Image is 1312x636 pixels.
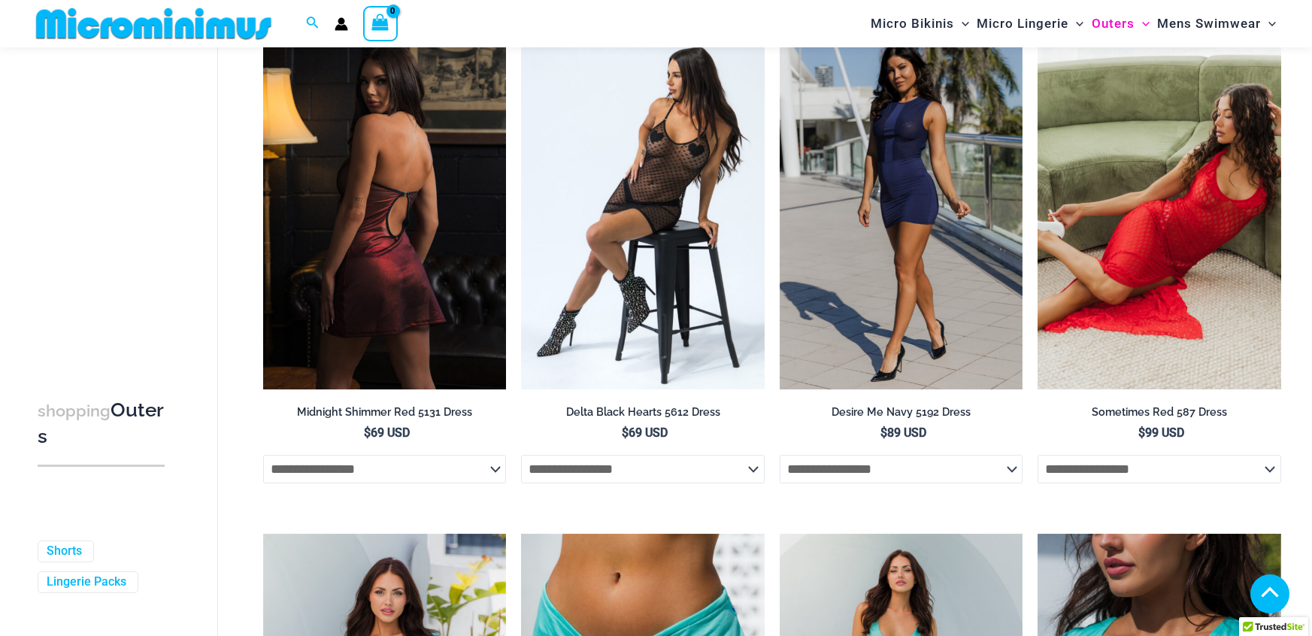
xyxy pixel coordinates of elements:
a: Desire Me Navy 5192 Dress 11Desire Me Navy 5192 Dress 09Desire Me Navy 5192 Dress 09 [780,25,1023,389]
img: Desire Me Navy 5192 Dress 11 [780,25,1023,389]
a: OutersMenu ToggleMenu Toggle [1088,5,1153,43]
bdi: 89 USD [880,426,926,440]
span: Menu Toggle [1261,5,1276,43]
bdi: 69 USD [622,426,668,440]
a: Shorts [47,544,82,559]
a: Delta Black Hearts 5612 Dress 05Delta Black Hearts 5612 Dress 04Delta Black Hearts 5612 Dress 04 [521,25,765,389]
a: Sometimes Red 587 Dress [1038,405,1281,425]
span: $ [880,426,887,440]
h3: Outers [38,398,165,450]
a: Sometimes Red 587 Dress 10Sometimes Red 587 Dress 09Sometimes Red 587 Dress 09 [1038,25,1281,389]
a: Midnight Shimmer Red 5131 Dress 03v3Midnight Shimmer Red 5131 Dress 05Midnight Shimmer Red 5131 D... [263,25,507,389]
a: Lingerie Packs [47,574,126,590]
h2: Desire Me Navy 5192 Dress [780,405,1023,419]
h2: Sometimes Red 587 Dress [1038,405,1281,419]
span: shopping [38,401,111,420]
bdi: 69 USD [364,426,410,440]
nav: Site Navigation [865,2,1282,45]
span: Menu Toggle [954,5,969,43]
span: Micro Lingerie [977,5,1068,43]
span: Outers [1092,5,1135,43]
a: Account icon link [335,17,348,31]
a: Micro LingerieMenu ToggleMenu Toggle [973,5,1087,43]
span: $ [364,426,371,440]
h2: Midnight Shimmer Red 5131 Dress [263,405,507,419]
img: MM SHOP LOGO FLAT [30,7,277,41]
span: Menu Toggle [1135,5,1150,43]
a: Search icon link [306,14,320,33]
span: Micro Bikinis [871,5,954,43]
img: Delta Black Hearts 5612 Dress 05 [521,25,765,389]
span: $ [1138,426,1145,440]
bdi: 99 USD [1138,426,1184,440]
a: Mens SwimwearMenu ToggleMenu Toggle [1153,5,1280,43]
a: Delta Black Hearts 5612 Dress [521,405,765,425]
img: Sometimes Red 587 Dress 10 [1038,25,1281,389]
span: Mens Swimwear [1157,5,1261,43]
iframe: TrustedSite Certified [38,50,173,351]
span: Menu Toggle [1068,5,1083,43]
img: Midnight Shimmer Red 5131 Dress 05 [263,25,507,389]
a: Midnight Shimmer Red 5131 Dress [263,405,507,425]
span: $ [622,426,629,440]
a: View Shopping Cart, empty [363,6,398,41]
a: Desire Me Navy 5192 Dress [780,405,1023,425]
a: Micro BikinisMenu ToggleMenu Toggle [867,5,973,43]
h2: Delta Black Hearts 5612 Dress [521,405,765,419]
